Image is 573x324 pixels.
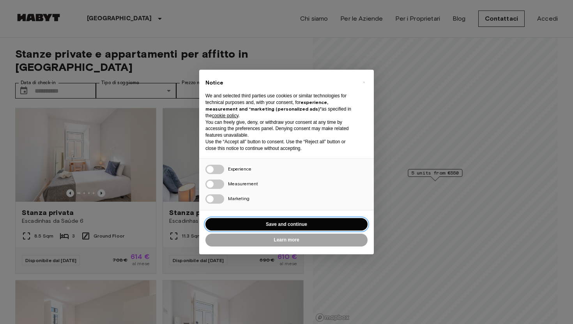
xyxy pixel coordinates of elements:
span: × [363,77,365,87]
strong: experience, measurement and “marketing (personalized ads)” [205,99,328,112]
span: Marketing [228,195,249,201]
button: Close this notice [357,76,370,88]
p: Use the “Accept all” button to consent. Use the “Reject all” button or close this notice to conti... [205,139,355,152]
button: Learn more [205,234,368,247]
span: Measurement [228,181,258,187]
button: Save and continue [205,218,368,231]
a: cookie policy [212,113,239,118]
span: Experience [228,166,251,172]
h2: Notice [205,79,355,87]
p: You can freely give, deny, or withdraw your consent at any time by accessing the preferences pane... [205,119,355,139]
p: We and selected third parties use cookies or similar technologies for technical purposes and, wit... [205,93,355,119]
